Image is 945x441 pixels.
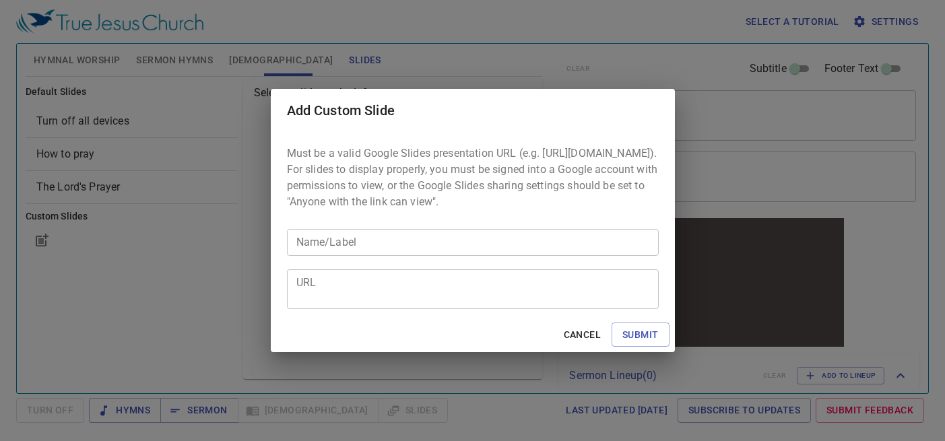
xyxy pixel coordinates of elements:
[564,327,601,343] span: Cancel
[622,327,658,343] span: Submit
[287,145,659,210] p: Must be a valid Google Slides presentation URL (e.g. [URL][DOMAIN_NAME]). For slides to display p...
[287,100,659,121] h2: Add Custom Slide
[612,323,669,347] button: Submit
[558,323,606,347] button: Cancel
